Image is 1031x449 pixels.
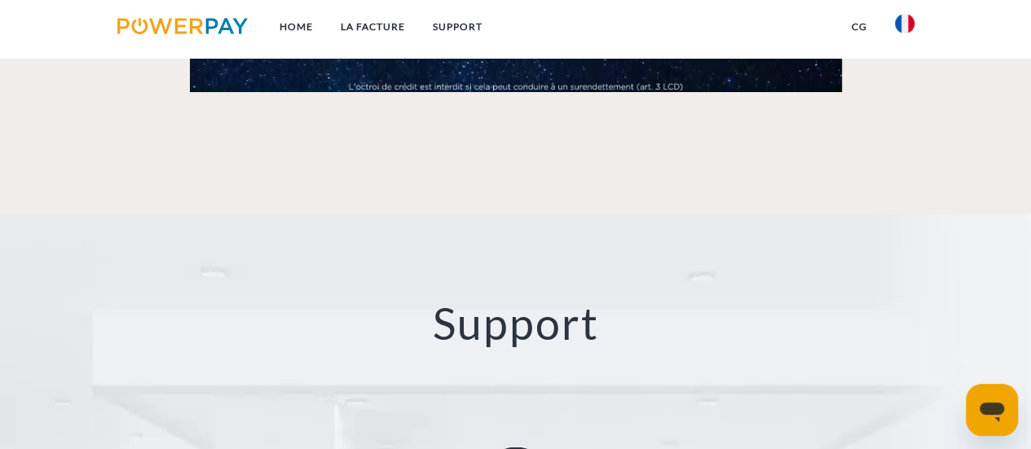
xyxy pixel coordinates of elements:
a: CG [838,12,881,42]
img: fr [895,14,914,33]
img: logo-powerpay.svg [117,18,249,34]
a: Support [418,12,496,42]
iframe: Bouton de lancement de la fenêtre de messagerie, conversation en cours [966,384,1018,436]
h2: Support [51,296,980,350]
a: LA FACTURE [326,12,418,42]
a: Home [265,12,326,42]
